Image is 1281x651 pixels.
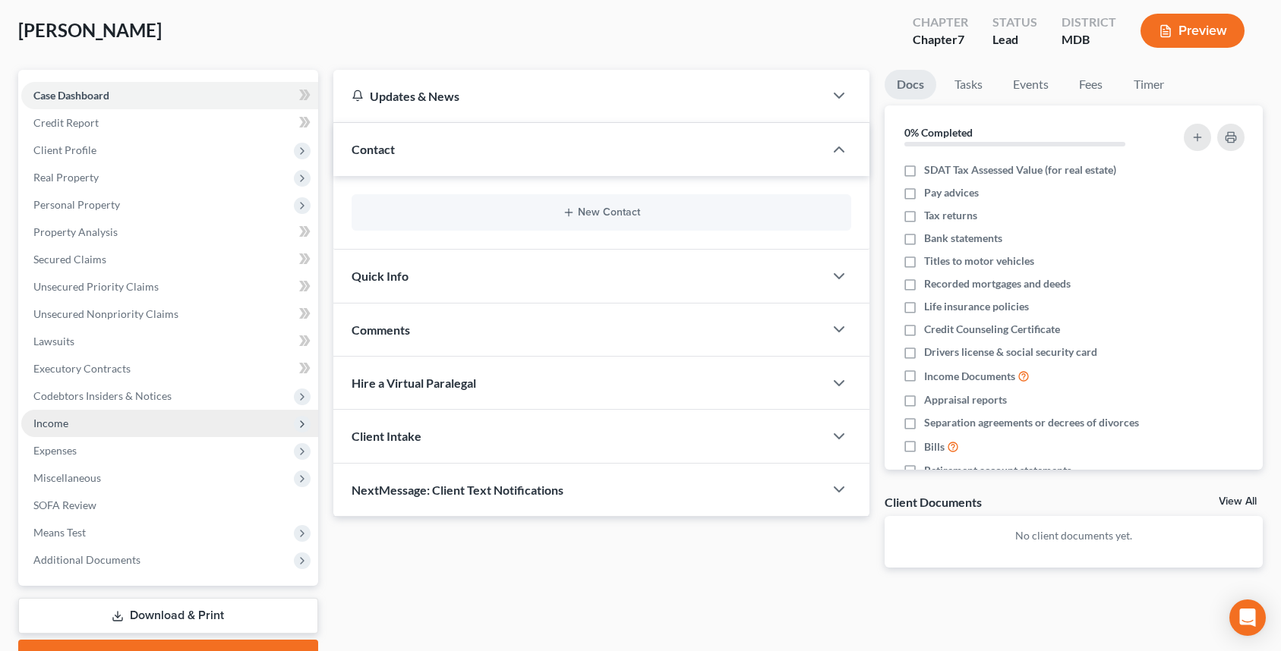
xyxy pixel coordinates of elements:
span: Miscellaneous [33,471,101,484]
button: New Contact [364,206,839,219]
span: Real Property [33,171,99,184]
div: Updates & News [352,88,806,104]
a: Property Analysis [21,219,318,246]
span: SOFA Review [33,498,96,511]
button: Preview [1141,14,1245,48]
div: Chapter [913,14,968,31]
a: SOFA Review [21,492,318,519]
span: Additional Documents [33,553,140,566]
span: Credit Counseling Certificate [924,322,1060,337]
a: Credit Report [21,109,318,137]
span: Appraisal reports [924,392,1007,407]
a: Events [1001,70,1061,99]
span: Means Test [33,526,86,539]
a: Download & Print [18,598,318,634]
a: Lawsuits [21,328,318,355]
div: MDB [1062,31,1116,49]
span: Property Analysis [33,225,118,238]
span: Hire a Virtual Paralegal [352,376,476,390]
div: Client Documents [885,494,982,510]
span: [PERSON_NAME] [18,19,162,41]
span: Expenses [33,444,77,457]
span: Unsecured Nonpriority Claims [33,307,178,320]
span: Quick Info [352,269,409,283]
span: Credit Report [33,116,99,129]
span: Titles to motor vehicles [924,253,1034,269]
a: Unsecured Priority Claims [21,273,318,300]
span: Lawsuits [33,335,74,348]
span: Comments [352,322,410,337]
a: Fees [1067,70,1115,99]
span: Pay advices [924,185,979,200]
span: Recorded mortgages and deeds [924,276,1071,291]
span: Client Intake [352,429,421,443]
div: Open Intercom Messenger [1229,599,1266,636]
a: Executory Contracts [21,355,318,382]
span: Separation agreements or decrees of divorces [924,415,1139,430]
div: District [1062,14,1116,31]
span: Bills [924,439,945,454]
span: Tax returns [924,208,977,223]
span: Life insurance policies [924,299,1029,314]
span: Case Dashboard [33,89,109,102]
span: SDAT Tax Assessed Value (for real estate) [924,162,1116,178]
span: Income [33,417,68,429]
div: Status [992,14,1037,31]
span: 7 [958,32,964,46]
span: Retirement account statements [924,463,1071,478]
a: View All [1219,496,1257,507]
span: Bank statements [924,231,1002,246]
span: Secured Claims [33,253,106,266]
a: Docs [885,70,936,99]
p: No client documents yet. [897,528,1251,543]
div: Lead [992,31,1037,49]
a: Timer [1122,70,1176,99]
span: Unsecured Priority Claims [33,280,159,293]
a: Case Dashboard [21,82,318,109]
span: Contact [352,142,395,156]
span: Income Documents [924,369,1015,384]
span: Executory Contracts [33,362,131,375]
span: Client Profile [33,143,96,156]
strong: 0% Completed [904,126,973,139]
div: Chapter [913,31,968,49]
span: NextMessage: Client Text Notifications [352,483,563,497]
a: Tasks [942,70,995,99]
span: Codebtors Insiders & Notices [33,389,172,402]
a: Secured Claims [21,246,318,273]
a: Unsecured Nonpriority Claims [21,300,318,328]
span: Personal Property [33,198,120,211]
span: Drivers license & social security card [924,344,1097,360]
